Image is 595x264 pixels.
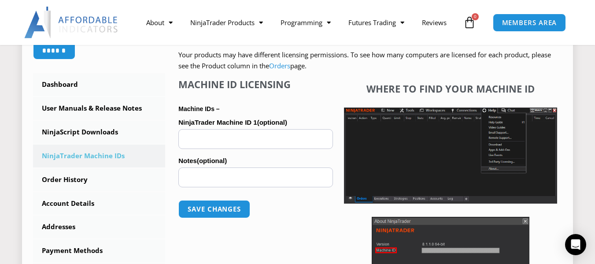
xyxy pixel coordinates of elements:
span: (optional) [257,119,287,126]
a: Order History [33,168,165,191]
label: Notes [178,154,333,167]
button: Save changes [178,200,250,218]
a: Orders [269,61,290,70]
span: Your products may have different licensing permissions. To see how many computers are licensed fo... [178,50,551,71]
a: Account Details [33,192,165,215]
a: MEMBERS AREA [493,14,566,32]
a: NinjaTrader Machine IDs [33,145,165,167]
a: Programming [272,12,340,33]
a: Reviews [413,12,455,33]
a: NinjaTrader Products [181,12,272,33]
a: 0 [450,10,489,35]
span: (optional) [197,157,227,164]
h4: Machine ID Licensing [178,78,333,90]
a: Dashboard [33,73,165,96]
img: LogoAI | Affordable Indicators – NinjaTrader [24,7,119,38]
label: NinjaTrader Machine ID 1 [178,116,333,129]
h4: Where to find your Machine ID [344,83,557,94]
a: Futures Trading [340,12,413,33]
a: User Manuals & Release Notes [33,97,165,120]
a: Addresses [33,216,165,238]
div: Open Intercom Messenger [565,234,586,255]
a: NinjaScript Downloads [33,121,165,144]
span: MEMBERS AREA [502,19,557,26]
img: Screenshot 2025-01-17 1155544 | Affordable Indicators – NinjaTrader [344,108,557,204]
strong: Machine IDs – [178,105,219,112]
nav: Menu [137,12,461,33]
a: About [137,12,181,33]
span: 0 [472,13,479,20]
a: Payment Methods [33,239,165,262]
